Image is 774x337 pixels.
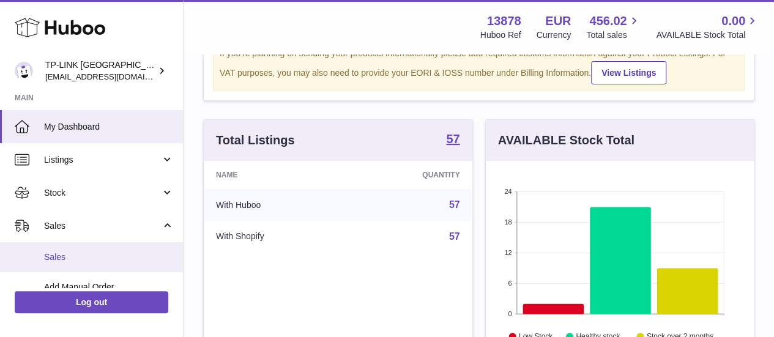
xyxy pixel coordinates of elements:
h3: AVAILABLE Stock Total [498,132,634,149]
a: View Listings [591,61,666,84]
a: 57 [449,231,460,242]
td: With Huboo [204,189,348,221]
span: My Dashboard [44,121,174,133]
span: Total sales [586,29,641,41]
text: 18 [504,218,512,226]
span: Sales [44,251,174,263]
h3: Total Listings [216,132,295,149]
th: Name [204,161,348,189]
span: 0.00 [721,13,745,29]
div: Huboo Ref [480,29,521,41]
text: 0 [508,310,512,317]
td: With Shopify [204,221,348,253]
text: 12 [504,249,512,256]
th: Quantity [348,161,472,189]
span: [EMAIL_ADDRESS][DOMAIN_NAME] [45,72,180,81]
span: Stock [44,187,161,199]
img: internalAdmin-13878@internal.huboo.com [15,62,33,80]
strong: 57 [446,133,460,145]
text: 24 [504,188,512,195]
a: 456.02 Total sales [586,13,641,41]
a: 57 [446,133,460,147]
div: Currency [537,29,571,41]
span: AVAILABLE Stock Total [656,29,759,41]
span: Listings [44,154,161,166]
div: If you're planning on sending your products internationally please add required customs informati... [220,48,738,84]
a: 57 [449,199,460,210]
a: 0.00 AVAILABLE Stock Total [656,13,759,41]
span: 456.02 [589,13,627,29]
a: Log out [15,291,168,313]
strong: 13878 [487,13,521,29]
span: Sales [44,220,161,232]
strong: EUR [545,13,571,29]
span: Add Manual Order [44,281,174,293]
text: 6 [508,280,512,287]
div: TP-LINK [GEOGRAPHIC_DATA], SOCIEDAD LIMITADA [45,59,155,83]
